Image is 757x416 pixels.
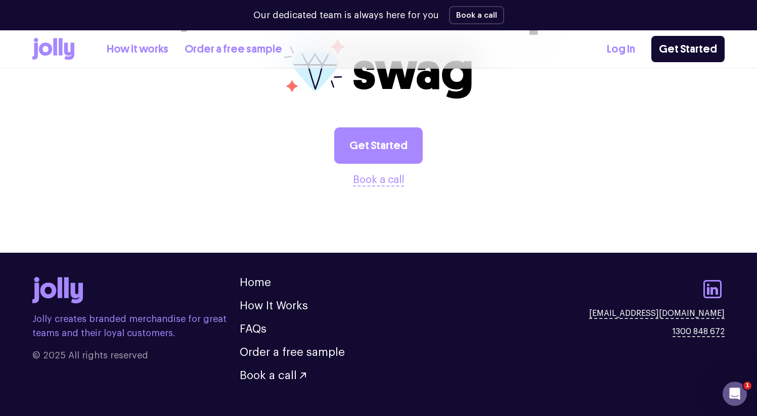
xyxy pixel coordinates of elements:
a: 1300 848 672 [673,326,725,338]
button: Book a call [449,6,504,24]
a: Home [240,277,271,288]
iframe: Intercom live chat [723,382,747,406]
a: Get Started [651,36,725,62]
a: Log In [607,41,635,58]
p: Our dedicated team is always here for you [253,9,439,22]
a: Order a free sample [185,41,282,58]
a: [EMAIL_ADDRESS][DOMAIN_NAME] [589,307,725,319]
a: FAQs [240,323,266,335]
span: Book a call [240,370,297,381]
button: Book a call [240,370,306,381]
p: Jolly creates branded merchandise for great teams and their loyal customers. [32,312,240,340]
a: How It Works [240,300,308,311]
button: Book a call [353,172,404,188]
span: 1 [743,382,751,390]
a: Order a free sample [240,347,345,358]
a: Get Started [334,127,423,164]
a: How it works [107,41,168,58]
span: swag [352,41,473,102]
span: © 2025 All rights reserved [32,348,240,362]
